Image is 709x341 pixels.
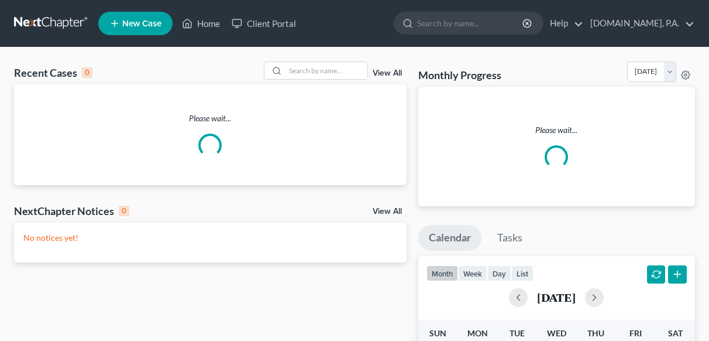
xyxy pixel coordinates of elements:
div: Recent Cases [14,66,92,80]
span: Sat [668,328,683,338]
input: Search by name... [417,12,524,34]
a: [DOMAIN_NAME], P.A. [584,13,694,34]
button: list [511,265,534,281]
button: day [487,265,511,281]
a: Calendar [418,225,481,251]
span: Thu [587,328,604,338]
span: Tue [510,328,525,338]
a: Client Portal [226,13,302,34]
input: Search by name... [285,62,367,79]
p: No notices yet! [23,232,397,244]
button: month [426,265,458,281]
span: Wed [547,328,566,338]
span: New Case [122,19,161,28]
div: 0 [119,206,129,216]
p: Please wait... [14,112,407,124]
div: 0 [82,67,92,78]
a: View All [373,69,402,77]
a: View All [373,207,402,216]
a: Tasks [487,225,533,251]
p: Please wait... [428,124,686,136]
button: week [458,265,487,281]
a: Help [544,13,583,34]
div: NextChapter Notices [14,204,129,218]
h2: [DATE] [537,291,576,304]
a: Home [176,13,226,34]
span: Sun [429,328,446,338]
span: Mon [467,328,488,338]
h3: Monthly Progress [418,68,501,82]
span: Fri [629,328,642,338]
